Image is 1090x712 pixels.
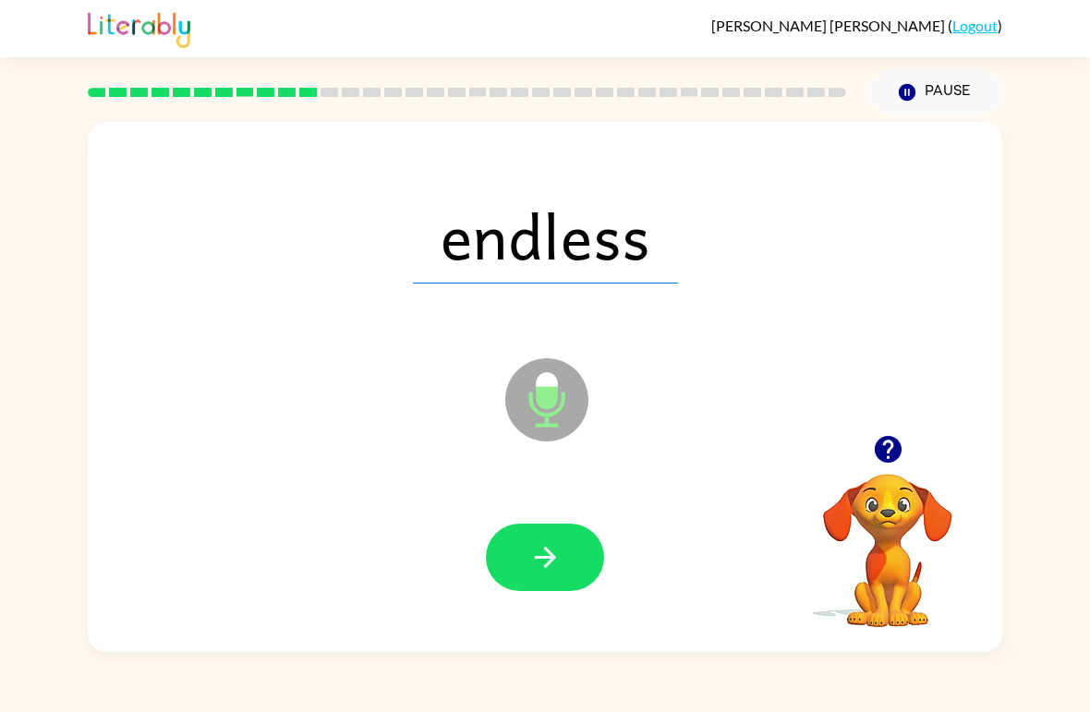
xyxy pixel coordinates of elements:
[868,71,1002,114] button: Pause
[952,17,998,34] a: Logout
[413,187,678,284] span: endless
[711,17,1002,34] div: ( )
[88,7,190,48] img: Literably
[711,17,948,34] span: [PERSON_NAME] [PERSON_NAME]
[795,445,980,630] video: Your browser must support playing .mp4 files to use Literably. Please try using another browser.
